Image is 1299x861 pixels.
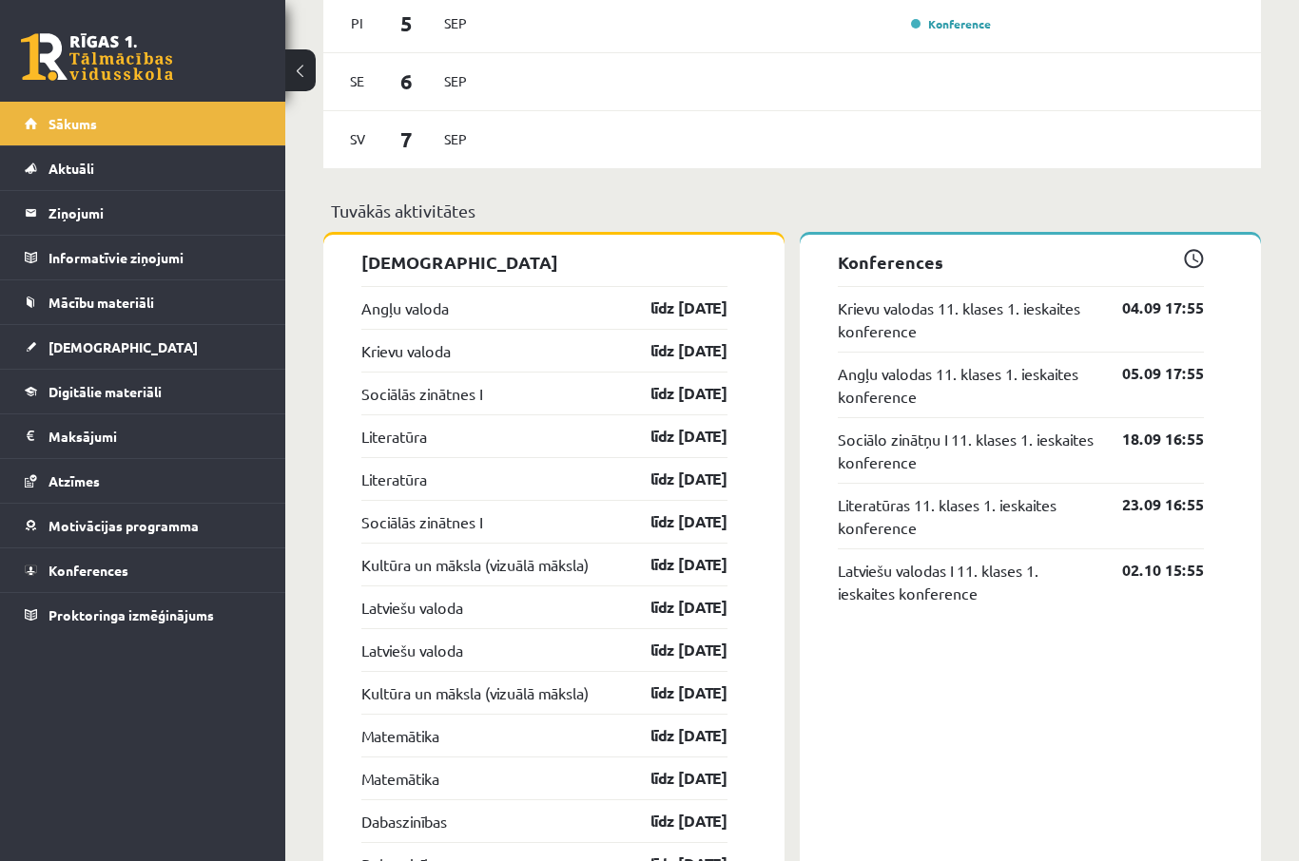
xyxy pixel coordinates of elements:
[25,548,262,592] a: Konferences
[361,382,482,405] a: Sociālās zinātnes I
[617,297,727,319] a: līdz [DATE]
[25,370,262,413] a: Digitālie materiāli
[48,294,154,311] span: Mācību materiāli
[48,236,262,279] legend: Informatīvie ziņojumi
[911,16,991,31] a: Konference
[838,493,1094,539] a: Literatūras 11. klases 1. ieskaites konference
[617,596,727,619] a: līdz [DATE]
[361,681,589,704] a: Kultūra un māksla (vizuālā māksla)
[361,724,439,747] a: Matemātika
[436,9,475,38] span: Sep
[436,67,475,96] span: Sep
[48,562,128,579] span: Konferences
[617,553,727,576] a: līdz [DATE]
[25,191,262,235] a: Ziņojumi
[1094,428,1204,450] a: 18.09 16:55
[25,325,262,369] a: [DEMOGRAPHIC_DATA]
[436,124,475,154] span: Sep
[361,297,449,319] a: Angļu valoda
[378,124,436,155] span: 7
[331,198,1253,223] p: Tuvākās aktivitātes
[617,724,727,747] a: līdz [DATE]
[338,124,378,154] span: Sv
[617,425,727,448] a: līdz [DATE]
[48,338,198,355] span: [DEMOGRAPHIC_DATA]
[617,468,727,490] a: līdz [DATE]
[617,339,727,362] a: līdz [DATE]
[378,66,436,97] span: 6
[48,383,162,400] span: Digitālie materiāli
[361,639,463,661] a: Latviešu valoda
[25,236,262,279] a: Informatīvie ziņojumi
[48,115,97,132] span: Sākums
[25,146,262,190] a: Aktuāli
[361,425,427,448] a: Literatūra
[361,339,451,362] a: Krievu valoda
[361,810,447,832] a: Dabaszinības
[361,767,439,790] a: Matemātika
[617,767,727,790] a: līdz [DATE]
[25,414,262,458] a: Maksājumi
[21,33,173,81] a: Rīgas 1. Tālmācības vidusskola
[838,362,1094,408] a: Angļu valodas 11. klases 1. ieskaites konference
[361,468,427,490] a: Literatūra
[48,517,199,534] span: Motivācijas programma
[48,160,94,177] span: Aktuāli
[361,596,463,619] a: Latviešu valoda
[838,297,1094,342] a: Krievu valodas 11. klases 1. ieskaites konference
[48,472,100,489] span: Atzīmes
[25,504,262,547] a: Motivācijas programma
[617,681,727,704] a: līdz [DATE]
[838,559,1094,604] a: Latviešu valodas I 11. klases 1. ieskaites konference
[617,810,727,832] a: līdz [DATE]
[48,191,262,235] legend: Ziņojumi
[378,8,436,39] span: 5
[48,414,262,458] legend: Maksājumi
[1094,493,1204,516] a: 23.09 16:55
[1094,297,1204,319] a: 04.09 17:55
[338,9,378,38] span: Pi
[25,459,262,503] a: Atzīmes
[617,639,727,661] a: līdz [DATE]
[338,67,378,96] span: Se
[361,510,482,533] a: Sociālās zinātnes I
[617,510,727,533] a: līdz [DATE]
[1094,559,1204,582] a: 02.10 15:55
[1094,362,1204,385] a: 05.09 17:55
[361,249,727,275] p: [DEMOGRAPHIC_DATA]
[25,102,262,145] a: Sākums
[361,553,589,576] a: Kultūra un māksla (vizuālā māksla)
[617,382,727,405] a: līdz [DATE]
[838,249,1204,275] p: Konferences
[48,606,214,623] span: Proktoringa izmēģinājums
[838,428,1094,473] a: Sociālo zinātņu I 11. klases 1. ieskaites konference
[25,593,262,637] a: Proktoringa izmēģinājums
[25,280,262,324] a: Mācību materiāli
